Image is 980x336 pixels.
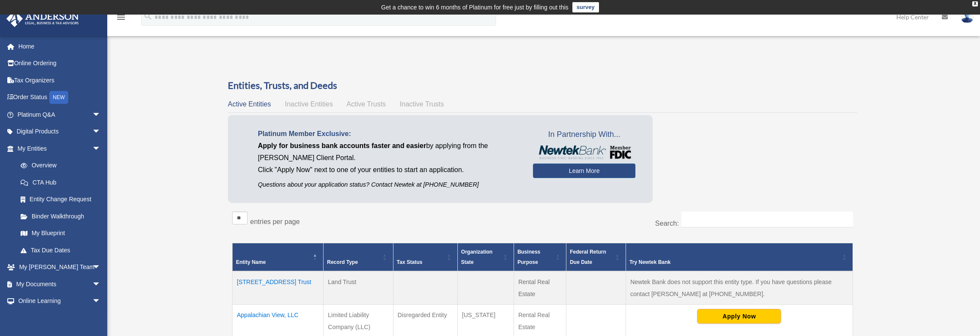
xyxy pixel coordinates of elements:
[324,271,393,305] td: Land Trust
[514,271,566,305] td: Rental Real Estate
[233,243,324,272] th: Entity Name: Activate to invert sorting
[629,257,840,267] div: Try Newtek Bank
[626,243,853,272] th: Try Newtek Bank : Activate to sort
[6,293,114,310] a: Online Learningarrow_drop_down
[116,12,126,22] i: menu
[457,243,514,272] th: Organization State: Activate to sort
[6,55,114,72] a: Online Ordering
[116,15,126,22] a: menu
[347,100,386,108] span: Active Trusts
[655,220,679,227] label: Search:
[6,140,109,157] a: My Entitiesarrow_drop_down
[6,89,114,106] a: Order StatusNEW
[258,179,520,190] p: Questions about your application status? Contact Newtek at [PHONE_NUMBER]
[514,243,566,272] th: Business Purpose: Activate to sort
[572,2,599,12] a: survey
[92,259,109,276] span: arrow_drop_down
[324,243,393,272] th: Record Type: Activate to sort
[258,128,520,140] p: Platinum Member Exclusive:
[143,12,153,21] i: search
[381,2,569,12] div: Get a chance to win 6 months of Platinum for free just by filling out this
[12,242,109,259] a: Tax Due Dates
[6,123,114,140] a: Digital Productsarrow_drop_down
[6,106,114,123] a: Platinum Q&Aarrow_drop_down
[327,259,358,265] span: Record Type
[228,79,857,92] h3: Entities, Trusts, and Deeds
[12,157,105,174] a: Overview
[12,174,109,191] a: CTA Hub
[92,275,109,293] span: arrow_drop_down
[92,293,109,310] span: arrow_drop_down
[250,218,300,225] label: entries per page
[961,11,974,23] img: User Pic
[12,208,109,225] a: Binder Walkthrough
[6,259,114,276] a: My [PERSON_NAME] Teamarrow_drop_down
[92,106,109,124] span: arrow_drop_down
[92,123,109,141] span: arrow_drop_down
[6,38,114,55] a: Home
[400,100,444,108] span: Inactive Trusts
[49,91,68,104] div: NEW
[285,100,333,108] span: Inactive Entities
[566,243,626,272] th: Federal Return Due Date: Activate to sort
[12,191,109,208] a: Entity Change Request
[92,140,109,157] span: arrow_drop_down
[461,249,493,265] span: Organization State
[236,259,266,265] span: Entity Name
[258,164,520,176] p: Click "Apply Now" next to one of your entities to start an application.
[6,275,114,293] a: My Documentsarrow_drop_down
[697,309,781,324] button: Apply Now
[233,271,324,305] td: [STREET_ADDRESS] Trust
[393,243,457,272] th: Tax Status: Activate to sort
[533,128,635,142] span: In Partnership With...
[972,1,978,6] div: close
[4,10,82,27] img: Anderson Advisors Platinum Portal
[517,249,540,265] span: Business Purpose
[570,249,606,265] span: Federal Return Due Date
[228,100,271,108] span: Active Entities
[626,271,853,305] td: Newtek Bank does not support this entity type. If you have questions please contact [PERSON_NAME]...
[12,225,109,242] a: My Blueprint
[397,259,423,265] span: Tax Status
[258,140,520,164] p: by applying from the [PERSON_NAME] Client Portal.
[258,142,426,149] span: Apply for business bank accounts faster and easier
[533,163,635,178] a: Learn More
[537,145,631,159] img: NewtekBankLogoSM.png
[6,72,114,89] a: Tax Organizers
